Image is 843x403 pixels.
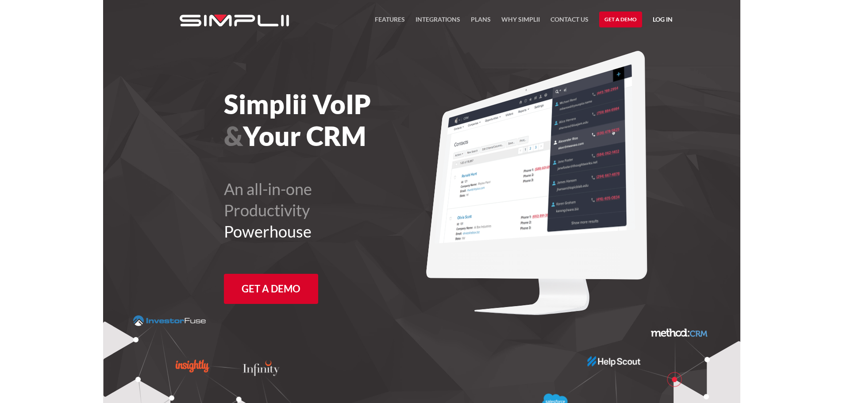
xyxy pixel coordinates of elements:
[501,14,540,30] a: Why Simplii
[224,274,318,304] a: Get a Demo
[599,12,642,27] a: Get a Demo
[375,14,405,30] a: FEATURES
[224,178,470,242] h2: An all-in-one Productivity
[653,14,673,27] a: Log in
[224,222,312,241] span: Powerhouse
[416,14,460,30] a: Integrations
[180,15,289,27] img: Simplii
[224,120,243,152] span: &
[224,88,470,152] h1: Simplii VoIP Your CRM
[550,14,589,30] a: Contact US
[471,14,491,30] a: Plans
